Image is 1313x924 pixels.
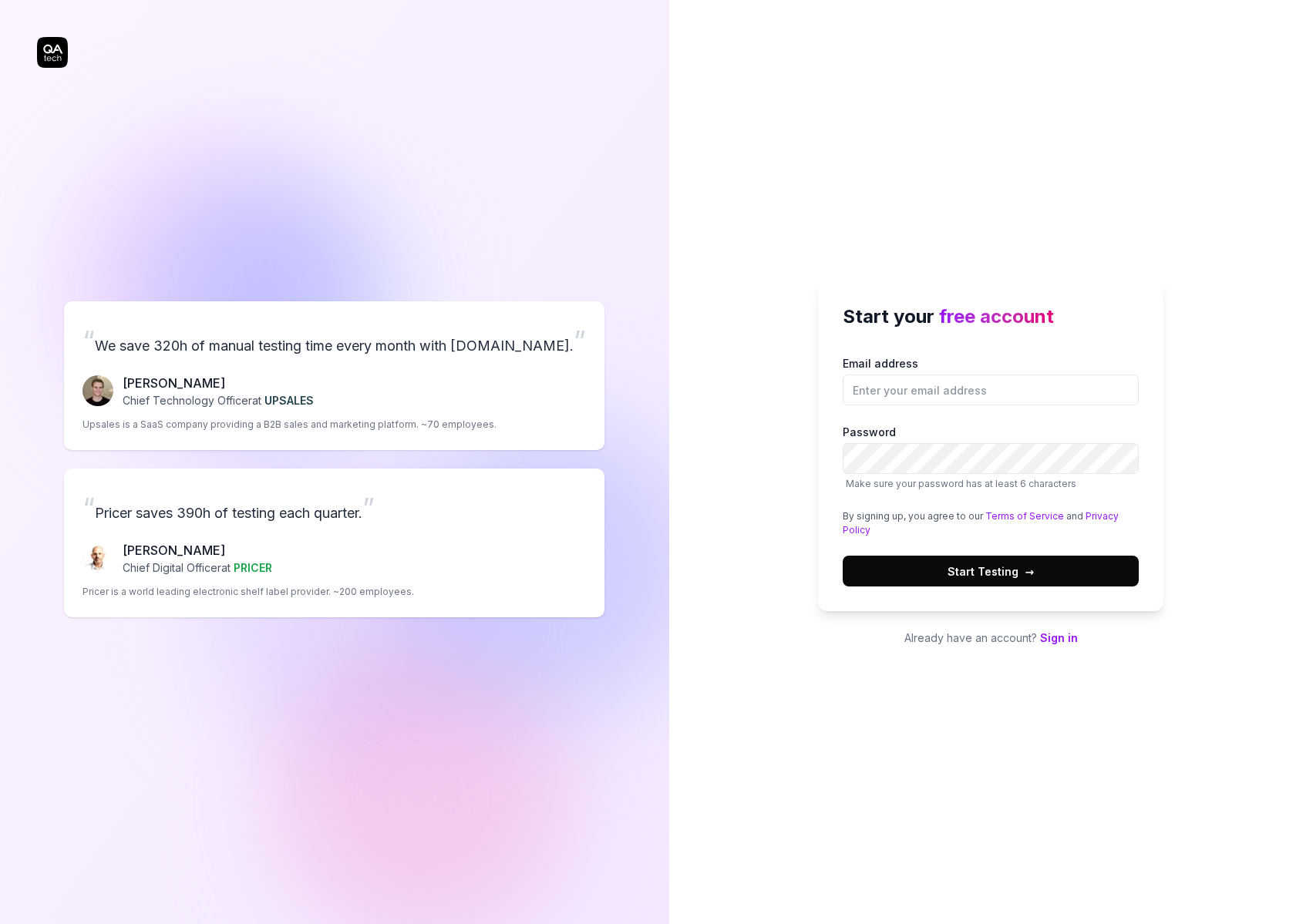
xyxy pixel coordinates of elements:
[1025,563,1034,580] span: →
[843,375,1139,405] input: Email address
[843,355,1139,405] label: Email address
[82,491,95,525] span: “
[843,424,1139,491] label: Password
[82,585,414,599] p: Pricer is a world leading electronic shelf label provider. ~200 employees.
[843,556,1139,586] button: Start Testing→
[1040,631,1078,644] a: Sign in
[82,487,586,529] p: Pricer saves 390h of testing each quarter.
[846,478,1076,489] span: Make sure your password has at least 6 characters
[123,374,314,392] p: [PERSON_NAME]
[123,559,272,576] p: Chief Digital Officer at
[234,561,272,574] span: PRICER
[82,418,497,432] p: Upsales is a SaaS company providing a B2B sales and marketing platform. ~70 employees.
[82,324,95,358] span: “
[64,469,604,617] a: “Pricer saves 390h of testing each quarter.”Chris Chalkitis[PERSON_NAME]Chief Digital Officerat P...
[818,630,1163,646] p: Already have an account?
[939,305,1054,328] span: free account
[843,509,1139,537] div: By signing up, you agree to our and
[82,320,586,361] p: We save 320h of manual testing time every month with [DOMAIN_NAME].
[82,375,113,406] img: Fredrik Seidl
[82,543,113,573] img: Chris Chalkitis
[985,510,1064,522] a: Terms of Service
[123,392,314,408] p: Chief Technology Officer at
[843,303,1139,331] h2: Start your
[948,563,1034,580] span: Start Testing
[574,324,586,358] span: ”
[362,491,375,525] span: ”
[64,301,604,450] a: “We save 320h of manual testing time every month with [DOMAIN_NAME].”Fredrik Seidl[PERSON_NAME]Ch...
[123,541,272,559] p: [PERSON_NAME]
[843,443,1139,474] input: PasswordMake sure your password has at least 6 characters
[264,394,314,407] span: UPSALES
